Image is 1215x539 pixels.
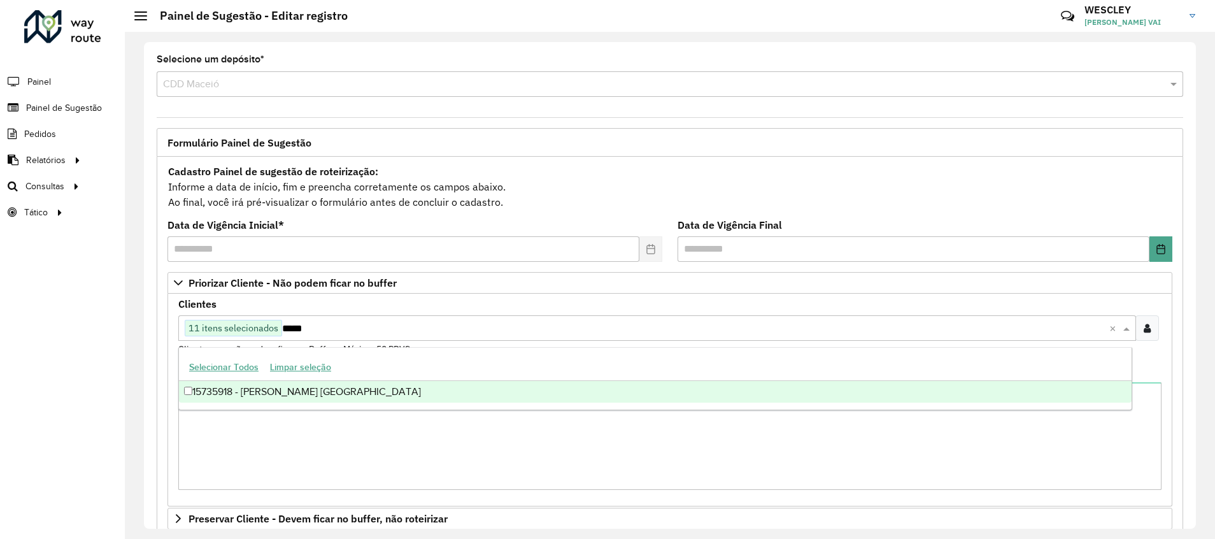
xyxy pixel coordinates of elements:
span: Pedidos [24,127,56,141]
small: Clientes que não podem ficar no Buffer – Máximo 50 PDVS [178,343,410,355]
font: Data de Vigência Inicial [167,219,278,231]
font: Selecione um depósito [157,54,260,64]
font: Data de Vigência Final [678,219,782,231]
strong: Cadastro Painel de sugestão de roteirização: [168,165,378,178]
button: Escolha a data [1149,236,1172,262]
span: Formulário Painel de Sugestão [167,138,311,148]
a: Priorizar Cliente - Não podem ficar no buffer [167,272,1172,294]
div: Priorizar Cliente - Não podem ficar no buffer [167,294,1172,507]
h3: WESCLEY [1084,4,1180,16]
h2: Painel de Sugestão - Editar registro [147,9,348,23]
font: Informe a data de início, fim e preencha corretamente os campos abaixo. Ao final, você irá pré-vi... [168,165,506,208]
span: Clear all [1109,320,1120,336]
span: Consultas [25,180,64,193]
span: Painel de Sugestão [26,101,102,115]
span: Preservar Cliente - Devem ficar no buffer, não roteirizar [188,514,448,524]
a: Preservar Cliente - Devem ficar no buffer, não roteirizar [167,508,1172,529]
font: 15735918 - [PERSON_NAME] [GEOGRAPHIC_DATA] [192,386,421,397]
span: 11 itens selecionados [185,320,281,336]
span: Tático [24,206,48,219]
button: Limpar seleção [264,357,337,377]
span: Painel [27,75,51,89]
button: Selecionar Todos [183,357,264,377]
a: Contato Rápido [1054,3,1081,30]
ng-dropdown-panel: Lista de opções [178,347,1132,410]
span: Relatórios [26,154,66,167]
span: Priorizar Cliente - Não podem ficar no buffer [188,278,397,288]
font: Clientes [178,298,217,310]
span: [PERSON_NAME] VAI [1084,17,1180,28]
